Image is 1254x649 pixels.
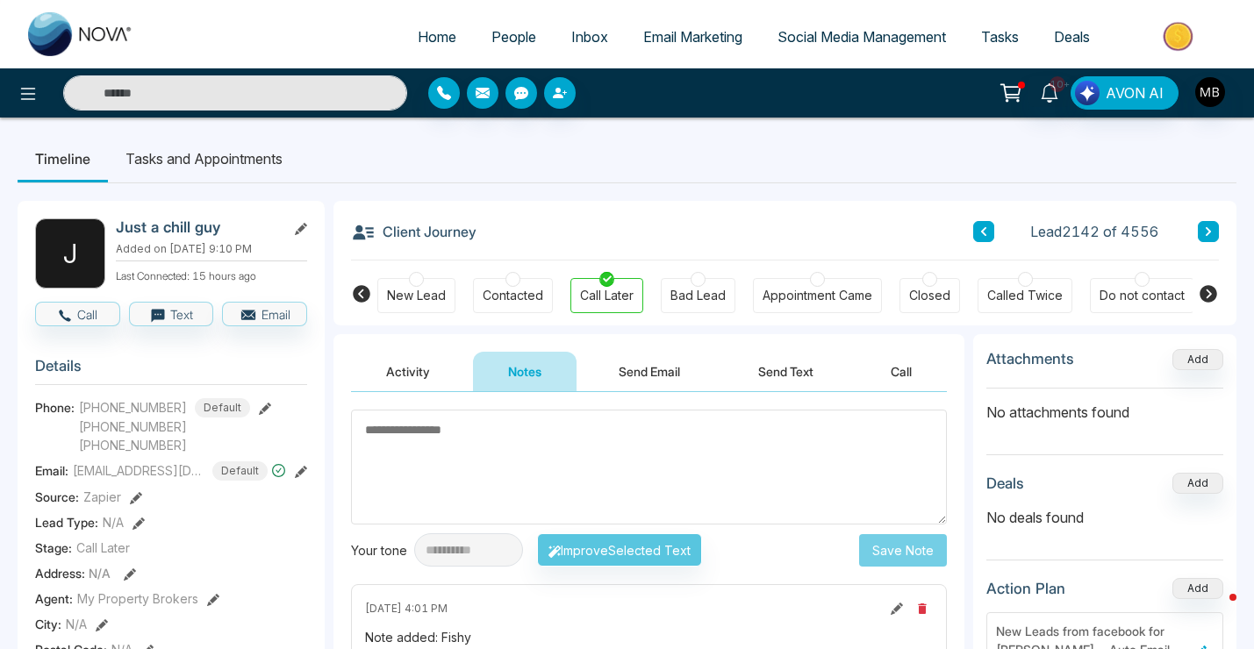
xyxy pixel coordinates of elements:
div: Bad Lead [670,287,726,304]
a: 10+ [1028,76,1071,107]
span: Source: [35,488,79,506]
button: Activity [351,352,465,391]
p: Added on [DATE] 9:10 PM [116,241,307,257]
button: Add [1172,578,1223,599]
span: N/A [103,513,124,531]
span: [PHONE_NUMBER] [79,417,250,436]
span: Phone: [35,398,75,417]
span: AVON AI [1106,82,1164,103]
span: Call Later [76,538,130,557]
div: Contacted [483,287,543,304]
span: Lead 2142 of 4556 [1030,221,1158,242]
li: Timeline [18,135,108,182]
span: Social Media Management [777,28,946,46]
span: Email Marketing [643,28,742,46]
li: Tasks and Appointments [108,135,300,182]
a: Deals [1036,20,1107,53]
img: User Avatar [1195,77,1225,107]
span: 10+ [1050,76,1065,92]
span: Default [212,461,268,481]
span: Stage: [35,538,72,557]
span: [DATE] 4:01 PM [365,601,448,617]
div: Closed [909,287,950,304]
div: Call Later [580,287,634,304]
button: Call [856,352,947,391]
a: Email Marketing [626,20,760,53]
iframe: Intercom live chat [1194,589,1236,631]
button: Send Email [584,352,715,391]
span: [PHONE_NUMBER] [79,398,187,417]
span: My Property Brokers [77,589,198,608]
p: No deals found [986,507,1223,528]
p: Last Connected: 15 hours ago [116,265,307,284]
span: Deals [1054,28,1090,46]
span: Home [418,28,456,46]
div: Called Twice [987,287,1063,304]
div: J [35,218,105,289]
span: N/A [66,615,87,633]
span: Inbox [571,28,608,46]
button: Call [35,302,120,326]
button: Add [1172,473,1223,494]
h3: Details [35,357,307,384]
div: Your tone [351,541,414,560]
span: N/A [89,566,111,581]
span: Lead Type: [35,513,98,531]
span: Agent: [35,589,73,608]
img: Market-place.gif [1116,17,1243,56]
span: Address: [35,564,111,582]
img: Lead Flow [1075,81,1100,105]
span: Add [1172,351,1223,366]
span: Default [195,398,250,417]
span: Zapier [83,488,121,506]
button: Send Text [723,352,849,391]
a: Home [400,20,474,53]
span: People [491,28,536,46]
h3: Action Plan [986,580,1065,597]
button: AVON AI [1071,76,1179,110]
button: Save Note [859,534,947,567]
button: Notes [473,352,577,391]
button: Add [1172,349,1223,370]
div: New Lead [387,287,446,304]
span: Tasks [981,28,1019,46]
div: Do not contact [1100,287,1185,304]
div: Note added: Fishy [365,628,933,646]
div: Appointment Came [763,287,872,304]
a: Tasks [964,20,1036,53]
span: Email: [35,461,68,480]
span: City : [35,615,61,633]
h2: Just a chill guy [116,218,279,236]
span: [EMAIL_ADDRESS][DOMAIN_NAME] [73,461,204,480]
a: Social Media Management [760,20,964,53]
h3: Attachments [986,350,1074,367]
a: People [474,20,554,53]
h3: Deals [986,474,1024,492]
h3: Client Journey [351,218,477,245]
a: Inbox [554,20,626,53]
button: Email [222,302,307,326]
button: Text [129,302,214,326]
span: [PHONE_NUMBER] [79,436,250,454]
p: No attachments found [986,389,1223,423]
img: Nova CRM Logo [28,12,133,56]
